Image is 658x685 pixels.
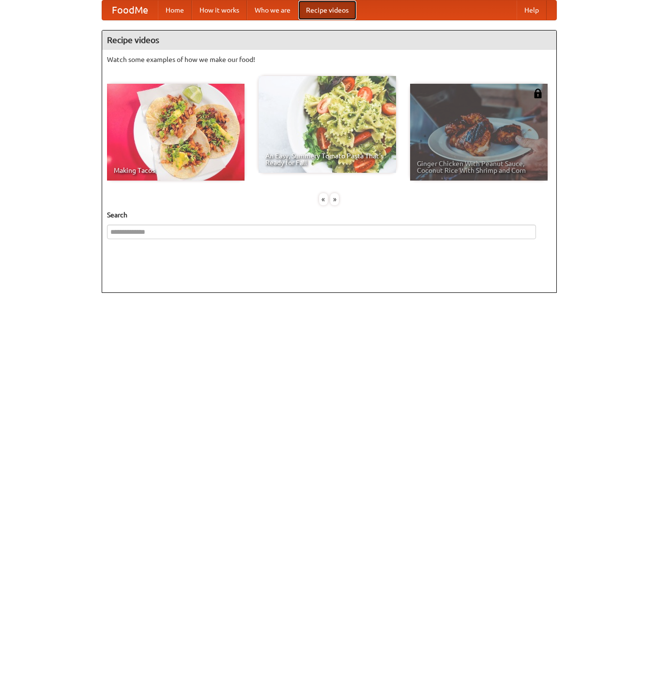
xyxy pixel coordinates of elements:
a: Help [517,0,547,20]
a: An Easy, Summery Tomato Pasta That's Ready for Fall [259,76,396,173]
a: FoodMe [102,0,158,20]
div: » [330,193,339,205]
div: « [319,193,328,205]
a: Who we are [247,0,298,20]
a: Recipe videos [298,0,356,20]
a: Making Tacos [107,84,245,181]
span: An Easy, Summery Tomato Pasta That's Ready for Fall [265,152,389,166]
img: 483408.png [533,89,543,98]
span: Making Tacos [114,167,238,174]
h5: Search [107,210,551,220]
p: Watch some examples of how we make our food! [107,55,551,64]
a: How it works [192,0,247,20]
h4: Recipe videos [102,30,556,50]
a: Home [158,0,192,20]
